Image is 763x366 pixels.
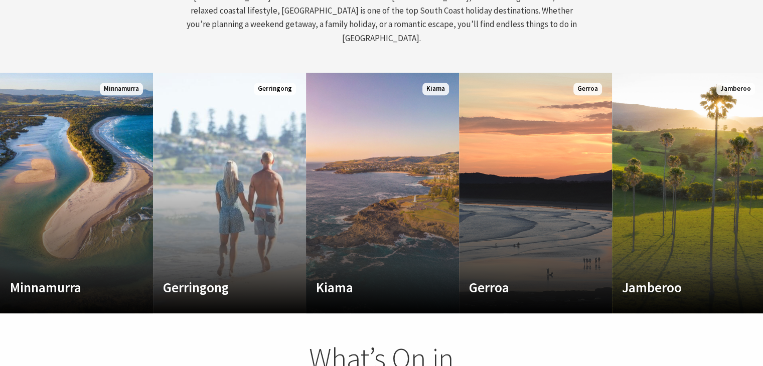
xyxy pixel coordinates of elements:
[573,83,602,95] span: Gerroa
[316,279,426,295] h4: Kiama
[469,279,579,295] h4: Gerroa
[100,83,143,95] span: Minnamurra
[163,279,273,295] h4: Gerringong
[306,73,459,313] a: Custom Image Used Kiama Kiama
[10,279,120,295] h4: Minnamurra
[153,73,306,313] a: Custom Image Used Gerringong Gerringong
[716,83,755,95] span: Jamberoo
[422,83,449,95] span: Kiama
[459,73,612,313] a: Custom Image Used Gerroa Gerroa
[254,83,296,95] span: Gerringong
[622,279,732,295] h4: Jamberoo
